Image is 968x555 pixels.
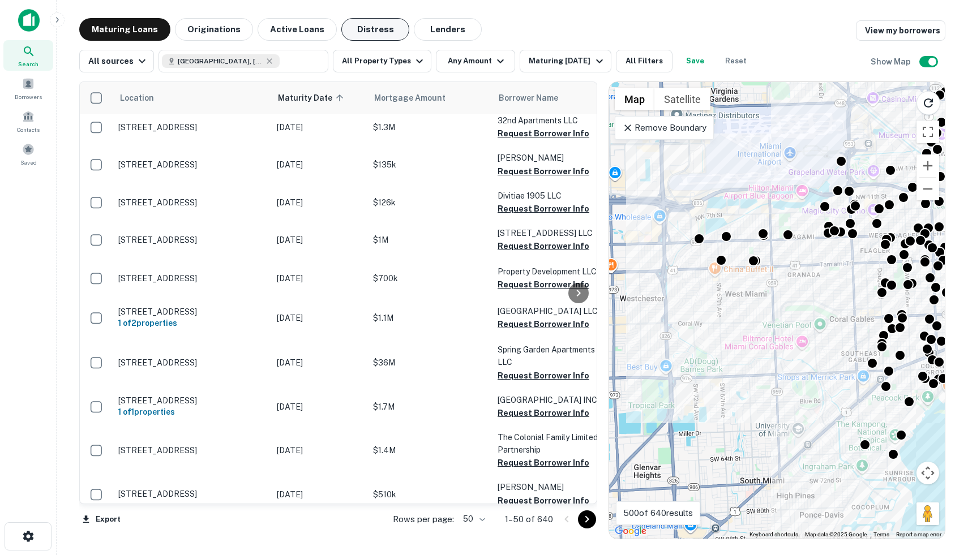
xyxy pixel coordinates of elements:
[498,127,589,140] button: Request Borrower Info
[498,165,589,178] button: Request Borrower Info
[118,122,265,132] p: [STREET_ADDRESS]
[20,158,37,167] span: Saved
[873,531,889,537] a: Terms (opens in new tab)
[118,197,265,208] p: [STREET_ADDRESS]
[178,56,263,66] span: [GEOGRAPHIC_DATA], [GEOGRAPHIC_DATA], [GEOGRAPHIC_DATA]
[3,106,53,136] a: Contacts
[118,395,265,406] p: [STREET_ADDRESS]
[654,88,710,110] button: Show satellite imagery
[505,513,553,526] p: 1–50 of 640
[805,531,867,537] span: Map data ©2025 Google
[373,401,486,413] p: $1.7M
[677,50,713,72] button: Save your search to get updates of matches that match your search criteria.
[373,234,486,246] p: $1M
[3,73,53,104] a: Borrowers
[718,50,754,72] button: Reset
[498,265,611,278] p: Property Development LLC
[118,160,265,170] p: [STREET_ADDRESS]
[118,235,265,245] p: [STREET_ADDRESS]
[258,18,337,41] button: Active Loans
[341,18,409,41] button: Distress
[529,54,606,68] div: Maturing [DATE]
[916,91,940,115] button: Reload search area
[277,444,362,457] p: [DATE]
[911,464,968,519] iframe: Chat Widget
[616,50,673,72] button: All Filters
[277,234,362,246] p: [DATE]
[622,121,706,135] p: Remove Boundary
[498,305,611,317] p: [GEOGRAPHIC_DATA] LLC
[373,488,486,501] p: $510k
[498,152,611,164] p: [PERSON_NAME]
[79,511,123,528] button: Export
[373,356,486,369] p: $36M
[118,406,265,418] h6: 1 of 1 properties
[498,202,589,216] button: Request Borrower Info
[277,121,362,134] p: [DATE]
[578,510,596,528] button: Go to next page
[79,18,170,41] button: Maturing Loans
[367,82,492,114] th: Mortgage Amount
[277,312,362,324] p: [DATE]
[498,431,611,456] p: The Colonial Family Limited Partnership
[88,54,149,68] div: All sources
[113,82,271,114] th: Location
[436,50,515,72] button: Any Amount
[414,18,482,41] button: Lenders
[277,196,362,209] p: [DATE]
[498,406,589,420] button: Request Borrower Info
[373,444,486,457] p: $1.4M
[79,50,154,72] button: All sources
[498,190,611,202] p: Divitiae 1905 LLC
[498,369,589,382] button: Request Borrower Info
[498,317,589,331] button: Request Borrower Info
[612,524,649,539] img: Google
[3,40,53,71] a: Search
[498,239,589,253] button: Request Borrower Info
[18,9,40,32] img: capitalize-icon.png
[118,307,265,317] p: [STREET_ADDRESS]
[916,462,939,484] button: Map camera controls
[498,227,611,239] p: [STREET_ADDRESS] LLC
[520,50,611,72] button: Maturing [DATE]
[393,513,454,526] p: Rows per page:
[498,343,611,368] p: Spring Garden Apartments LLC
[278,91,347,105] span: Maturity Date
[749,531,798,539] button: Keyboard shortcuts
[499,91,558,105] span: Borrower Name
[373,272,486,285] p: $700k
[373,196,486,209] p: $126k
[916,121,939,143] button: Toggle fullscreen view
[118,358,265,368] p: [STREET_ADDRESS]
[612,524,649,539] a: Open this area in Google Maps (opens a new window)
[615,88,654,110] button: Show street map
[277,356,362,369] p: [DATE]
[623,506,693,520] p: 500 of 640 results
[18,59,38,68] span: Search
[374,91,460,105] span: Mortgage Amount
[498,278,589,291] button: Request Borrower Info
[118,273,265,283] p: [STREET_ADDRESS]
[459,511,487,527] div: 50
[896,531,941,537] a: Report a map error
[333,50,431,72] button: All Property Types
[277,158,362,171] p: [DATE]
[15,92,42,101] span: Borrowers
[3,139,53,169] a: Saved
[373,312,486,324] p: $1.1M
[277,488,362,501] p: [DATE]
[856,20,945,41] a: View my borrowers
[916,178,939,200] button: Zoom out
[373,121,486,134] p: $1.3M
[118,489,265,499] p: [STREET_ADDRESS]
[916,154,939,177] button: Zoom in
[498,114,611,127] p: 32nd Apartments LLC
[119,91,154,105] span: Location
[17,125,40,134] span: Contacts
[271,82,367,114] th: Maturity Date
[373,158,486,171] p: $135k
